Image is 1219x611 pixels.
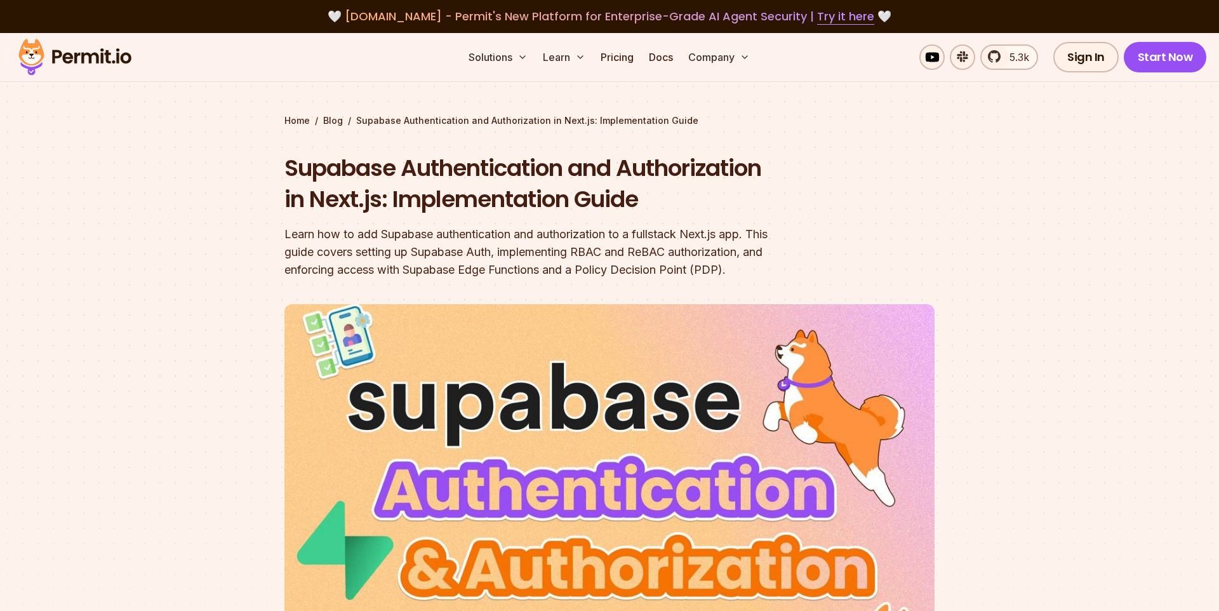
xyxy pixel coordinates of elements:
div: 🤍 🤍 [30,8,1189,25]
button: Learn [538,44,590,70]
a: Pricing [596,44,639,70]
button: Solutions [463,44,533,70]
h1: Supabase Authentication and Authorization in Next.js: Implementation Guide [284,152,772,215]
a: Sign In [1053,42,1119,72]
span: 5.3k [1002,50,1029,65]
div: Learn how to add Supabase authentication and authorization to a fullstack Next.js app. This guide... [284,225,772,279]
a: Blog [323,114,343,127]
button: Company [683,44,755,70]
span: [DOMAIN_NAME] - Permit's New Platform for Enterprise-Grade AI Agent Security | [345,8,874,24]
a: Try it here [817,8,874,25]
a: Start Now [1124,42,1207,72]
div: / / [284,114,935,127]
a: 5.3k [980,44,1038,70]
a: Docs [644,44,678,70]
img: Permit logo [13,36,137,79]
a: Home [284,114,310,127]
